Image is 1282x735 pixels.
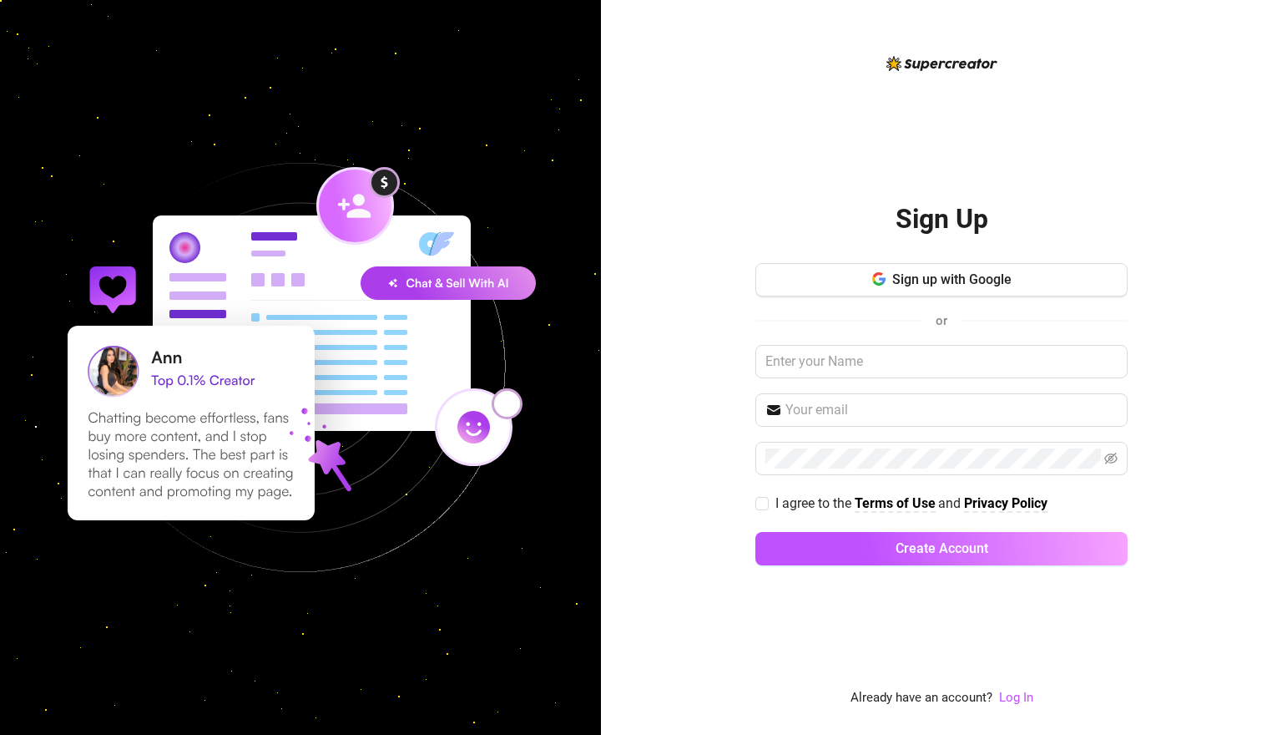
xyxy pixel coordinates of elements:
span: Create Account [896,540,988,556]
span: and [938,495,964,511]
h2: Sign Up [896,202,988,236]
span: eye-invisible [1104,452,1118,465]
span: or [936,313,947,328]
input: Enter your Name [755,345,1128,378]
a: Terms of Use [855,495,936,513]
button: Sign up with Google [755,263,1128,297]
a: Log In [999,688,1033,708]
img: logo-BBDzfeDw.svg [886,56,997,71]
span: Sign up with Google [892,271,1012,287]
a: Privacy Policy [964,495,1047,513]
a: Log In [999,690,1033,705]
span: Already have an account? [850,688,992,708]
span: I agree to the [775,495,855,511]
button: Create Account [755,532,1128,565]
strong: Privacy Policy [964,495,1047,511]
img: signup-background-D0MIrEPF.svg [12,79,589,656]
strong: Terms of Use [855,495,936,511]
input: Your email [785,400,1118,420]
